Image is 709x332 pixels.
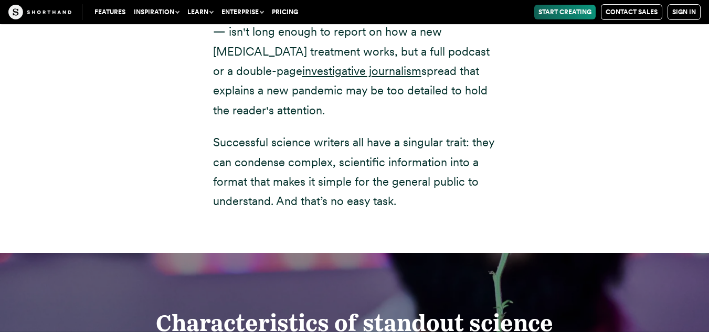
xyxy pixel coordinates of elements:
a: Pricing [268,5,302,19]
img: The Craft [8,5,71,19]
p: Successful science writers all have a singular trait: they can condense complex, scientific infor... [213,133,496,211]
button: Enterprise [217,5,268,19]
button: Learn [183,5,217,19]
a: Contact Sales [601,4,662,20]
a: Start Creating [534,5,596,19]
a: investigative journalism [302,64,421,78]
a: Features [90,5,130,19]
a: Sign in [668,4,701,20]
button: Inspiration [130,5,183,19]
